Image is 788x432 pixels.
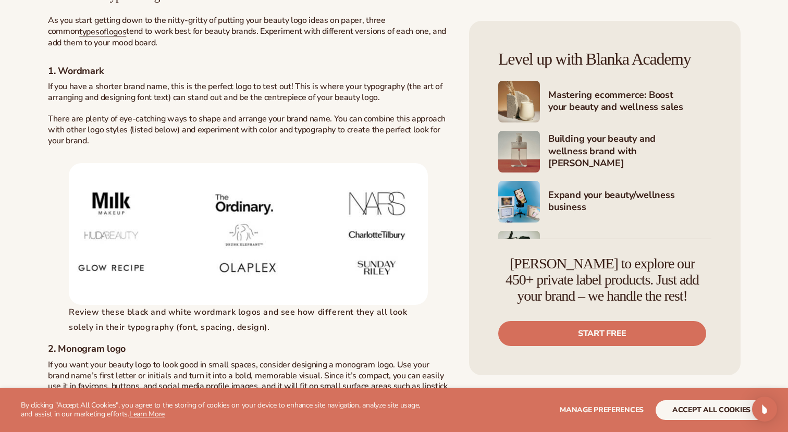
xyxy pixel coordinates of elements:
span: As you start getting down to the nitty-gritty of putting your beauty logo ideas on paper, three c... [48,15,386,37]
span: 1. Wordmark [48,65,104,77]
a: Learn More [129,409,165,419]
button: Manage preferences [560,400,644,420]
button: accept all cookies [656,400,767,420]
h4: [PERSON_NAME] to explore our 450+ private label products. Just add your brand – we handle the rest! [498,256,706,304]
span: tend to work best for beauty brands. Experiment with different versions of each one, and add them... [48,26,446,48]
a: Shopify Image 2 Mastering ecommerce: Boost your beauty and wellness sales [498,81,711,122]
h4: 2. Monogram logo [48,343,449,355]
h4: Expand your beauty/wellness business [548,189,711,215]
h4: Mastering ecommerce: Boost your beauty and wellness sales [548,89,711,115]
img: Shopify Image 3 [498,131,540,172]
img: logo type examples [69,163,428,305]
span: If you have a shorter brand name, this is the perfect logo to test out! This is where your typogr... [48,81,442,103]
h4: Level up with Blanka Academy [498,50,711,68]
span: There are plenty of eye-catching ways to shape and arrange your brand name. You can combine this ... [48,113,445,146]
img: Shopify Image 5 [498,231,540,273]
a: Shopify Image 3 Building your beauty and wellness brand with [PERSON_NAME] [498,131,711,172]
a: of [100,26,106,38]
a: Sign Up – Blanka Brand [69,163,428,305]
p: By clicking "Accept All Cookies", you agree to the storing of cookies on your device to enhance s... [21,401,427,419]
span: If you want your beauty logo to look good in small spaces, consider designing a monogram logo. Us... [48,359,448,403]
a: Shopify Image 4 Expand your beauty/wellness business [498,181,711,223]
img: Shopify Image 2 [498,81,540,122]
a: Shopify Image 5 Marketing your beauty and wellness brand 101 [498,231,711,273]
img: Shopify Image 4 [498,181,540,223]
h4: Building your beauty and wellness brand with [PERSON_NAME] [548,133,711,170]
a: logos [106,26,126,38]
a: Start free [498,321,706,346]
figcaption: Review these black and white wordmark logos and see how different they all look solely in their t... [69,305,428,335]
div: Open Intercom Messenger [752,397,777,422]
a: types [79,26,99,38]
span: Manage preferences [560,405,644,415]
